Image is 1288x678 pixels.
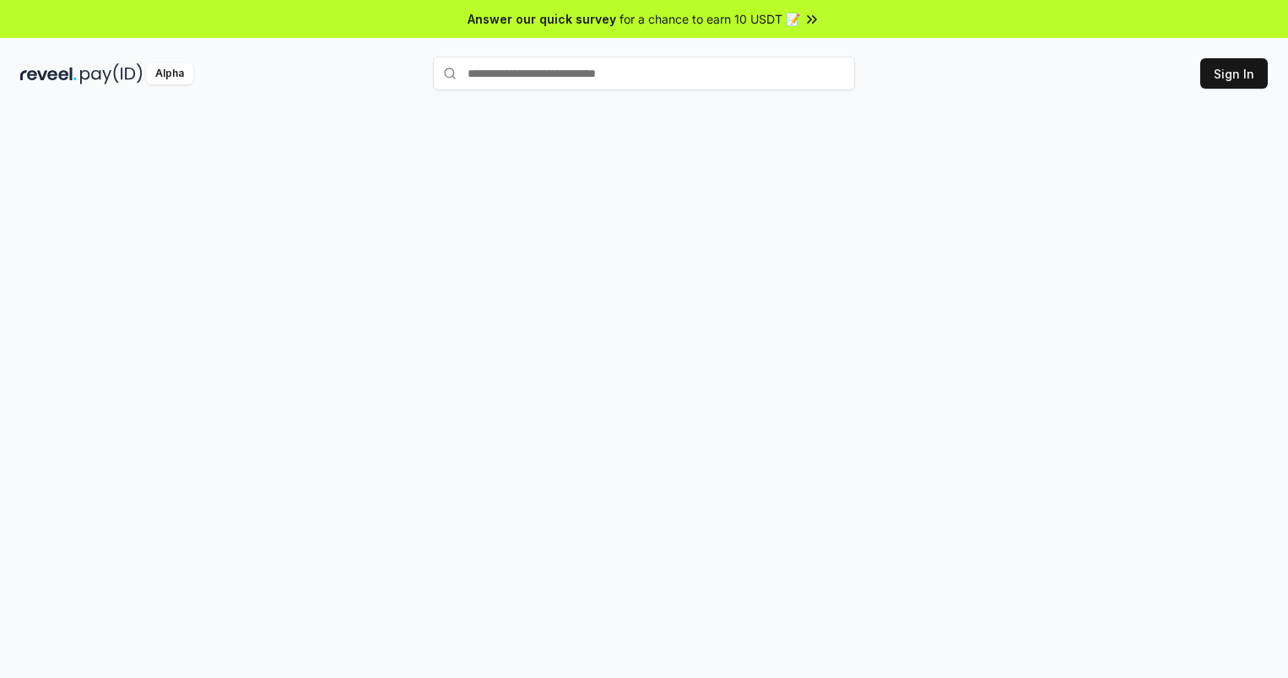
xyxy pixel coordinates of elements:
span: Answer our quick survey [468,10,616,28]
span: for a chance to earn 10 USDT 📝 [620,10,800,28]
button: Sign In [1200,58,1268,89]
img: reveel_dark [20,63,77,84]
div: Alpha [146,63,193,84]
img: pay_id [80,63,143,84]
